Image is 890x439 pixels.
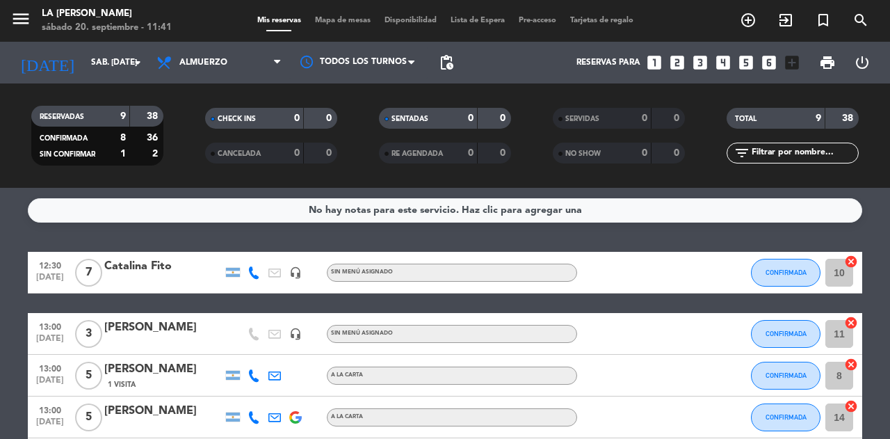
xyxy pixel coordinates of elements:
[750,145,858,161] input: Filtrar por nombre...
[40,135,88,142] span: CONFIRMADA
[331,414,363,420] span: a la carta
[668,54,686,72] i: looks_two
[289,411,302,424] img: google-logo.png
[326,148,334,158] strong: 0
[512,17,563,24] span: Pre-acceso
[294,148,300,158] strong: 0
[468,113,474,123] strong: 0
[819,54,836,71] span: print
[766,413,807,421] span: CONFIRMADA
[108,379,136,390] span: 1 Visita
[576,58,640,67] span: Reservas para
[33,376,67,392] span: [DATE]
[844,399,858,413] i: cancel
[331,372,363,378] span: a la carta
[33,401,67,417] span: 13:00
[563,17,640,24] span: Tarjetas de regalo
[674,113,682,123] strong: 0
[468,148,474,158] strong: 0
[250,17,308,24] span: Mis reservas
[444,17,512,24] span: Lista de Espera
[33,360,67,376] span: 13:00
[42,21,172,35] div: sábado 20. septiembre - 11:41
[104,257,222,276] div: Catalina Fito
[734,145,750,161] i: filter_list
[766,269,807,276] span: CONFIRMADA
[391,115,428,122] span: SENTADAS
[760,54,778,72] i: looks_6
[378,17,444,24] span: Disponibilidad
[674,148,682,158] strong: 0
[777,12,794,29] i: exit_to_app
[331,330,393,336] span: Sin menú asignado
[645,54,663,72] i: looks_one
[75,404,102,431] span: 5
[845,42,880,83] div: LOG OUT
[751,362,820,390] button: CONFIRMADA
[844,255,858,269] i: cancel
[33,318,67,334] span: 13:00
[565,150,601,157] span: NO SHOW
[294,113,300,123] strong: 0
[642,148,647,158] strong: 0
[152,149,161,159] strong: 2
[691,54,709,72] i: looks_3
[179,58,227,67] span: Almuerzo
[147,111,161,121] strong: 38
[309,202,582,218] div: No hay notas para este servicio. Haz clic para agregar una
[565,115,599,122] span: SERVIDAS
[500,148,508,158] strong: 0
[751,404,820,431] button: CONFIRMADA
[33,334,67,350] span: [DATE]
[842,113,856,123] strong: 38
[104,402,222,420] div: [PERSON_NAME]
[308,17,378,24] span: Mapa de mesas
[33,417,67,433] span: [DATE]
[218,150,261,157] span: CANCELADA
[737,54,755,72] i: looks_5
[120,111,126,121] strong: 9
[331,269,393,275] span: Sin menú asignado
[852,12,869,29] i: search
[815,12,832,29] i: turned_in_not
[75,320,102,348] span: 3
[10,8,31,29] i: menu
[10,47,84,78] i: [DATE]
[500,113,508,123] strong: 0
[391,150,443,157] span: RE AGENDADA
[10,8,31,34] button: menu
[751,320,820,348] button: CONFIRMADA
[438,54,455,71] span: pending_actions
[40,113,84,120] span: RESERVADAS
[104,319,222,337] div: [PERSON_NAME]
[75,362,102,390] span: 5
[854,54,871,71] i: power_settings_new
[75,259,102,287] span: 7
[147,133,161,143] strong: 36
[104,360,222,378] div: [PERSON_NAME]
[289,328,302,340] i: headset_mic
[783,54,801,72] i: add_box
[120,149,126,159] strong: 1
[751,259,820,287] button: CONFIRMADA
[326,113,334,123] strong: 0
[714,54,732,72] i: looks_4
[120,133,126,143] strong: 8
[766,372,807,379] span: CONFIRMADA
[735,115,756,122] span: TOTAL
[42,7,172,21] div: LA [PERSON_NAME]
[766,330,807,337] span: CONFIRMADA
[33,257,67,273] span: 12:30
[642,113,647,123] strong: 0
[740,12,756,29] i: add_circle_outline
[129,54,146,71] i: arrow_drop_down
[844,316,858,330] i: cancel
[40,151,95,158] span: SIN CONFIRMAR
[33,273,67,289] span: [DATE]
[289,266,302,279] i: headset_mic
[218,115,256,122] span: CHECK INS
[844,358,858,372] i: cancel
[816,113,821,123] strong: 9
